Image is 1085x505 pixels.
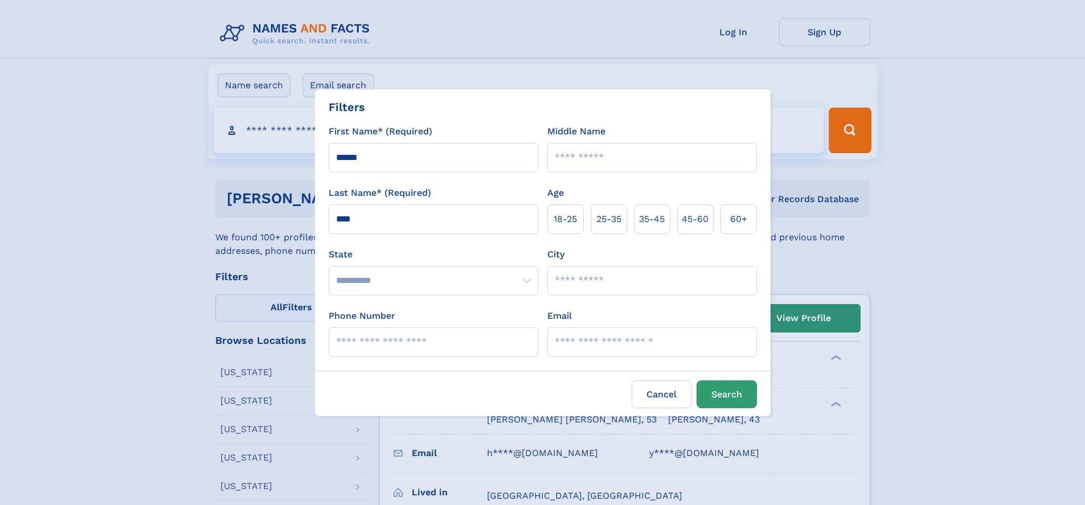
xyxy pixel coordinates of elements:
label: Last Name* (Required) [329,186,431,200]
label: Middle Name [547,125,605,138]
label: State [329,248,538,261]
span: 25‑35 [596,212,621,226]
div: Filters [329,98,365,116]
span: 18‑25 [554,212,577,226]
label: Phone Number [329,309,395,323]
label: Email [547,309,572,323]
label: First Name* (Required) [329,125,432,138]
label: City [547,248,564,261]
button: Search [697,380,757,408]
label: Age [547,186,564,200]
span: 45‑60 [682,212,709,226]
span: 60+ [730,212,747,226]
span: 35‑45 [639,212,665,226]
label: Cancel [632,380,692,408]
